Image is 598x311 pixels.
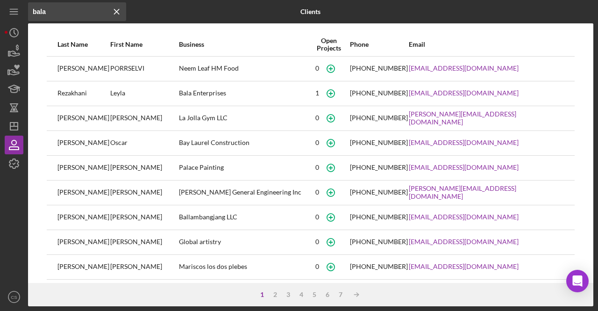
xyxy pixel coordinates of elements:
[57,82,109,105] div: Rezakhani
[110,156,178,180] div: [PERSON_NAME]
[295,291,308,298] div: 4
[256,291,269,298] div: 1
[57,57,109,80] div: [PERSON_NAME]
[308,37,349,52] div: Open Projects
[179,82,308,105] div: Bala Enterprises
[308,291,321,298] div: 5
[315,89,319,97] div: 1
[5,288,23,306] button: CS
[350,164,408,171] div: [PHONE_NUMBER]
[409,263,519,270] a: [EMAIL_ADDRESS][DOMAIN_NAME]
[350,89,408,97] div: [PHONE_NUMBER]
[57,156,109,180] div: [PERSON_NAME]
[315,114,319,122] div: 0
[28,2,126,21] input: Search
[179,41,308,48] div: Business
[350,114,408,122] div: [PHONE_NUMBER]
[110,41,178,48] div: First Name
[57,131,109,155] div: [PERSON_NAME]
[350,41,408,48] div: Phone
[110,82,178,105] div: Leyla
[300,8,320,15] b: Clients
[57,280,109,304] div: [PERSON_NAME]
[566,270,589,292] div: Open Intercom Messenger
[57,181,109,204] div: [PERSON_NAME]
[350,65,408,72] div: [PHONE_NUMBER]
[179,107,308,130] div: La Jolla Gym LLC
[179,131,308,155] div: Bay Laurel Construction
[57,206,109,229] div: [PERSON_NAME]
[315,164,319,171] div: 0
[409,238,519,246] a: [EMAIL_ADDRESS][DOMAIN_NAME]
[179,280,308,304] div: Basil All Year Around
[282,291,295,298] div: 3
[409,89,519,97] a: [EMAIL_ADDRESS][DOMAIN_NAME]
[110,280,178,304] div: [PERSON_NAME]
[57,107,109,130] div: [PERSON_NAME]
[110,206,178,229] div: [PERSON_NAME]
[409,110,564,125] a: [PERSON_NAME][EMAIL_ADDRESS][DOMAIN_NAME]
[350,139,408,146] div: [PHONE_NUMBER]
[315,263,319,270] div: 0
[269,291,282,298] div: 2
[409,139,519,146] a: [EMAIL_ADDRESS][DOMAIN_NAME]
[315,238,319,246] div: 0
[110,231,178,254] div: [PERSON_NAME]
[57,41,109,48] div: Last Name
[409,65,519,72] a: [EMAIL_ADDRESS][DOMAIN_NAME]
[110,131,178,155] div: Oscar
[110,107,178,130] div: [PERSON_NAME]
[57,255,109,279] div: [PERSON_NAME]
[179,231,308,254] div: Global artistry
[110,255,178,279] div: [PERSON_NAME]
[179,156,308,180] div: Palace Painting
[350,238,408,246] div: [PHONE_NUMBER]
[315,213,319,221] div: 0
[11,295,17,300] text: CS
[315,188,319,196] div: 0
[110,57,178,80] div: PORRSELVI
[350,263,408,270] div: [PHONE_NUMBER]
[315,139,319,146] div: 0
[350,213,408,221] div: [PHONE_NUMBER]
[409,164,519,171] a: [EMAIL_ADDRESS][DOMAIN_NAME]
[350,188,408,196] div: [PHONE_NUMBER]
[179,206,308,229] div: Ballambangjang LLC
[409,213,519,221] a: [EMAIL_ADDRESS][DOMAIN_NAME]
[179,57,308,80] div: Neem Leaf HM Food
[409,185,564,200] a: [PERSON_NAME][EMAIL_ADDRESS][DOMAIN_NAME]
[334,291,347,298] div: 7
[315,65,319,72] div: 0
[179,255,308,279] div: Mariscos los dos plebes
[321,291,334,298] div: 6
[57,231,109,254] div: [PERSON_NAME]
[110,181,178,204] div: [PERSON_NAME]
[409,41,564,48] div: Email
[179,181,308,204] div: [PERSON_NAME] General Engineering Inc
